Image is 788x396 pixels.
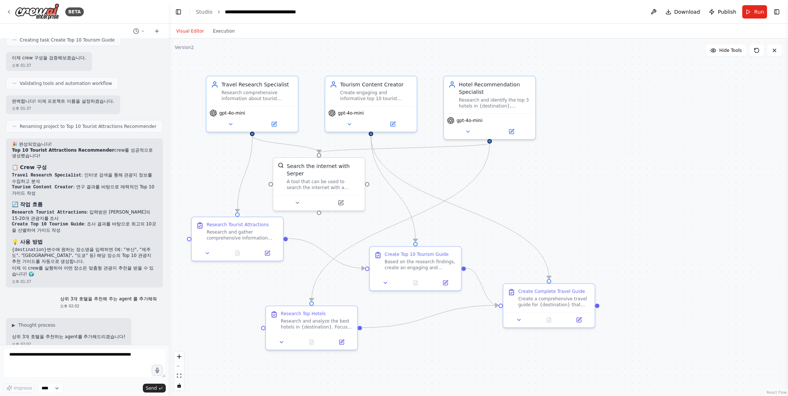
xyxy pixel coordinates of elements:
g: Edge from 041dba2f-65df-41ab-8c2e-b33c5235155d to 58375b56-5228-4a2a-9c74-621b29738cb8 [234,136,256,212]
button: Download [663,5,703,19]
span: gpt-4o-mini [457,118,483,123]
div: 오후 01:37 [12,63,86,68]
div: 오후 01:37 [12,279,157,285]
button: Click to speak your automation idea [152,365,163,376]
button: Open in side panel [329,338,354,347]
div: Hotel Recommendation SpecialistResearch and identify the top 3 hotels in {destination}, {duration... [443,76,536,140]
h3: 🔄 작업 흐름 [12,201,157,208]
div: Travel Research Specialist [221,81,293,88]
button: No output available [400,278,431,287]
button: Hide Tools [706,44,746,56]
p: 이제 이 crew를 실행하여 어떤 장소든 맞춤형 관광지 추천을 받을 수 있습니다! 🌍 [12,266,157,277]
button: Open in side panel [490,127,532,136]
div: BETA [65,7,84,16]
button: Improve [3,383,35,393]
code: Create Top 10 Tourism Guide [12,222,84,227]
div: Tourism Content Creator [340,81,412,88]
span: Renaming project to Top 10 Tourist Attractions Recommender [20,123,157,129]
span: Download [674,8,700,16]
button: Hide left sidebar [173,7,184,17]
button: Publish [706,5,739,19]
div: Research Tourist AttractionsResearch and gather comprehensive information about the most popular ... [191,217,284,261]
div: 오후 02:02 [60,304,157,309]
code: Tourism Content Creator [12,185,73,190]
p: crew를 성공적으로 생성했습니다! [12,148,157,159]
button: ▶Thought process [12,323,55,329]
span: ▶ [12,323,15,329]
div: Research comprehensive information about tourist attractions, landmarks, and points of interest i... [221,90,293,102]
div: Version 2 [175,44,194,50]
li: : 조사 결과를 바탕으로 최고의 10곳을 선별하여 가이드 작성 [12,221,157,233]
button: fit view [174,371,184,381]
span: gpt-4o-mini [338,110,364,116]
div: 오후 02:02 [12,342,125,347]
button: Start a new chat [151,27,163,36]
span: Publish [718,8,736,16]
p: 상위 3개 호텔을 추천하는 agent를 추가해드리겠습니다! [12,334,125,340]
h2: 🎉 완성되었습니다! [12,142,157,148]
button: No output available [222,249,253,258]
span: Improve [14,385,32,391]
span: Hide Tools [719,47,742,53]
img: SerperDevTool [278,162,284,168]
li: : 연구 결과를 바탕으로 매력적인 Top 10 가이드 작성 [12,184,157,196]
button: No output available [533,316,565,324]
div: A tool that can be used to search the internet with a search_query. Supports different search typ... [287,179,360,191]
g: Edge from 488c2cea-c2b3-4fcb-8e4a-990dba258e25 to 01088823-4c58-44ab-97aa-67abc03a766f [466,265,498,309]
p: 상위 3개 호텔을 추천해 주는 agent 를 추가해줘 [60,297,157,303]
span: gpt-4o-mini [219,110,245,116]
div: Create Top 10 Tourism GuideBased on the research findings, create an engaging and comprehensive T... [369,246,462,291]
g: Edge from a4adb5b5-3bcf-48fb-9103-b039f3ef54c7 to 40355568-cbb6-40f5-be17-f6b7a74b66b7 [315,143,493,153]
span: Run [754,8,764,16]
p: 이제 crew 구성을 검증해보겠습니다. [12,55,86,61]
span: Creating task Create Top 10 Tourism Guide [20,37,115,43]
div: Create a comprehensive travel guide for {destination} that combines the top 10 tourist attraction... [518,296,590,308]
div: Create Top 10 Tourism Guide [385,251,449,257]
li: : 인터넷 검색을 통해 관광지 정보를 수집하고 분석 [12,172,157,184]
div: 오후 01:37 [12,106,114,111]
div: Create engaging and informative top 10 tourist attraction recommendations for {destination}. Orga... [340,90,412,102]
div: Based on the research findings, create an engaging and comprehensive Top 10 tourist attractions g... [385,259,457,271]
code: Travel Research Specialist [12,173,81,178]
img: Logo [15,3,59,20]
button: Send [143,384,166,393]
p: 변수에 원하는 장소명을 입력하면 (예: "부산", "제주도", "[GEOGRAPHIC_DATA]", "도쿄" 등) 해당 장소의 Top 10 관광지 추천 가이드를 자동으로 생성... [12,247,157,265]
div: Travel Research SpecialistResearch comprehensive information about tourist attractions, landmarks... [206,76,299,132]
g: Edge from d053025d-f17f-4e38-b248-06d79e8c6b9c to 01088823-4c58-44ab-97aa-67abc03a766f [367,136,553,279]
button: toggle interactivity [174,381,184,390]
span: Send [146,385,157,391]
button: Visual Editor [172,27,209,36]
p: 완벽합니다! 이제 프로젝트 이름을 설정하겠습니다. [12,99,114,105]
div: Research and analyze the best hotels in {destination}. Focus on finding 5-7 highly-rated hotels a... [281,318,353,330]
a: React Flow attribution [767,390,787,395]
button: zoom in [174,352,184,362]
div: SerperDevToolSearch the internet with SerperA tool that can be used to search the internet with a... [273,157,365,211]
button: Show right sidebar [772,7,782,17]
button: Open in side panel [320,198,362,207]
g: Edge from d053025d-f17f-4e38-b248-06d79e8c6b9c to 488c2cea-c2b3-4fcb-8e4a-990dba258e25 [367,136,419,242]
button: Open in side panel [253,120,295,129]
g: Edge from b8a6fb14-faf1-43b5-ba5d-f4a265684935 to 01088823-4c58-44ab-97aa-67abc03a766f [362,302,498,331]
li: : 입력받은 [PERSON_NAME]의 15-20개 관광지를 조사 [12,209,157,221]
div: Tourism Content CreatorCreate engaging and informative top 10 tourist attraction recommendations ... [325,76,417,132]
code: Research Tourist Attractions [12,210,87,215]
button: Execution [209,27,239,36]
button: Run [742,5,767,19]
div: Research and identify the top 3 hotels in {destination}, {duration} based on guest reviews, ameni... [459,97,531,109]
div: Search the internet with Serper [287,162,360,177]
button: No output available [296,338,328,347]
code: {destination} [12,247,47,253]
div: React Flow controls [174,352,184,390]
span: Thought process [18,323,55,329]
div: Create Complete Travel GuideCreate a comprehensive travel guide for {destination} that combines t... [503,283,595,328]
div: Research Top Hotels [281,311,326,317]
g: Edge from 58375b56-5228-4a2a-9c74-621b29738cb8 to 488c2cea-c2b3-4fcb-8e4a-990dba258e25 [288,235,365,272]
button: Open in side panel [433,278,458,287]
div: Hotel Recommendation Specialist [459,81,531,96]
nav: breadcrumb [196,8,309,16]
g: Edge from a4adb5b5-3bcf-48fb-9103-b039f3ef54c7 to b8a6fb14-faf1-43b5-ba5d-f4a265684935 [308,143,493,301]
a: Studio [196,9,213,15]
h3: 📋 Crew 구성 [12,164,157,171]
span: Validating tools and automation workflow [20,80,112,86]
button: Open in side panel [372,120,414,129]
